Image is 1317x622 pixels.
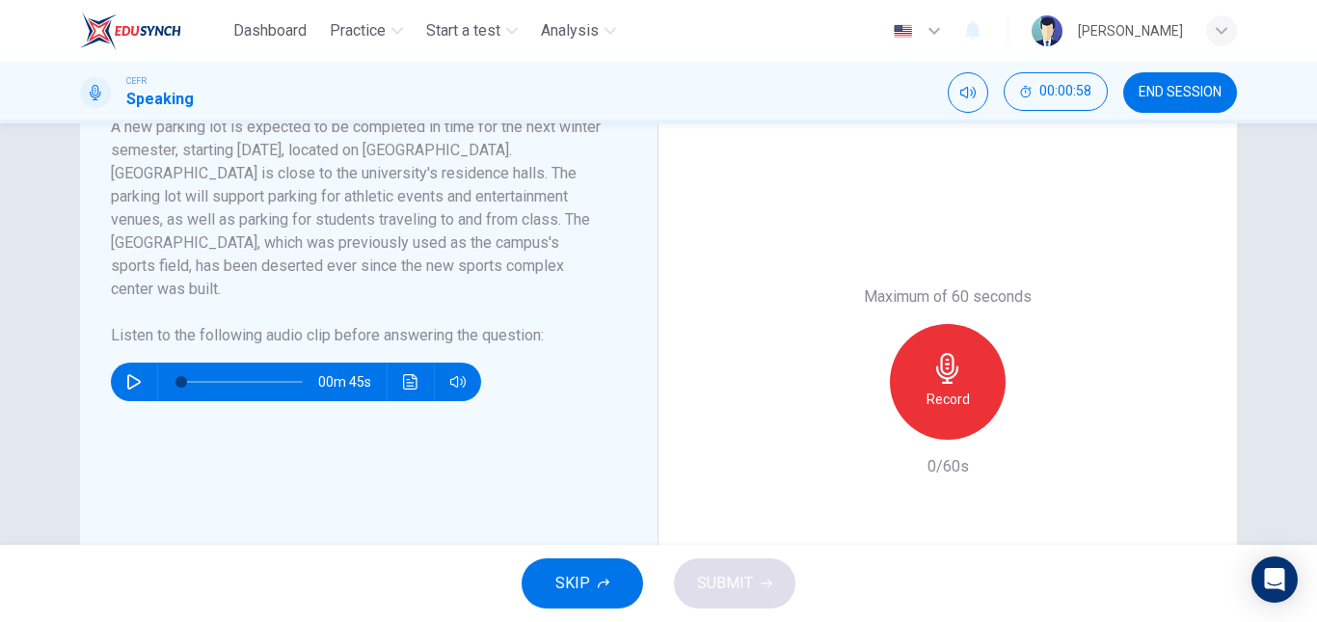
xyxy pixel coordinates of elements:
[927,455,969,478] h6: 0/60s
[395,363,426,401] button: Click to see the audio transcription
[1004,72,1108,111] button: 00:00:58
[126,88,194,111] h1: Speaking
[1139,85,1222,100] span: END SESSION
[111,324,604,347] h6: Listen to the following audio clip before answering the question :
[80,12,226,50] a: EduSynch logo
[1032,15,1062,46] img: Profile picture
[541,19,599,42] span: Analysis
[533,14,624,48] button: Analysis
[1123,72,1237,113] button: END SESSION
[418,14,525,48] button: Start a test
[891,24,915,39] img: en
[522,558,643,608] button: SKIP
[226,14,314,48] button: Dashboard
[322,14,411,48] button: Practice
[864,285,1032,309] h6: Maximum of 60 seconds
[1004,72,1108,113] div: Hide
[1078,19,1183,42] div: [PERSON_NAME]
[927,388,970,411] h6: Record
[1039,84,1091,99] span: 00:00:58
[948,72,988,113] div: Mute
[555,570,590,597] span: SKIP
[890,324,1006,440] button: Record
[318,363,387,401] span: 00m 45s
[80,12,181,50] img: EduSynch logo
[330,19,386,42] span: Practice
[1251,556,1298,603] div: Open Intercom Messenger
[111,116,604,301] h6: A new parking lot is expected to be completed in time for the next winter semester, starting [DAT...
[426,19,500,42] span: Start a test
[126,74,147,88] span: CEFR
[233,19,307,42] span: Dashboard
